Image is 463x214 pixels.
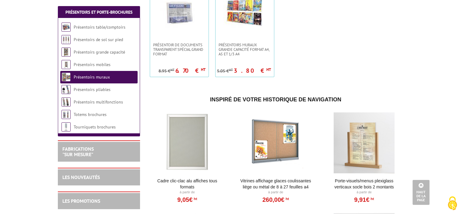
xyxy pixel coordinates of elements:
a: Présentoirs multifonctions [74,99,123,105]
img: Tourniquets brochures [61,122,71,132]
p: À partir de [327,190,402,195]
a: Totems brochures [74,112,107,117]
a: LES PROMOTIONS [62,198,100,204]
p: 3.80 € [234,69,271,72]
a: 260,00€HT [262,198,289,202]
span: PRÉSENTOIR DE DOCUMENTS TRANSPARENT SPÉCIAL GRAND FORMAT [153,43,205,56]
p: À partir de [150,190,225,195]
img: Présentoirs pliables [61,85,71,94]
a: Haut de la page [412,180,430,205]
p: 6.70 € [175,69,205,72]
p: À partir de [238,190,313,195]
span: PRÉSENTOIRS MURAUX GRANDE CAPACITÉ FORMAT A4, A5 ET 1/3 A4 [219,43,271,56]
a: Présentoirs grande capacité [74,49,125,55]
a: 9,05€HT [177,198,197,202]
img: Totems brochures [61,110,71,119]
sup: HT [192,197,197,201]
button: Cookies (fenêtre modale) [442,193,463,214]
a: Présentoirs et Porte-brochures [65,9,132,15]
a: Tourniquets brochures [74,124,116,130]
img: Présentoirs multifonctions [61,97,71,107]
a: Vitrines affichage glaces coulissantes liège ou métal de 8 à 27 feuilles A4 [238,178,313,190]
sup: HT [266,67,271,72]
a: FABRICATIONS"Sur Mesure" [62,146,94,157]
img: Cookies (fenêtre modale) [445,196,460,211]
sup: HT [369,197,374,201]
a: Présentoirs mobiles [74,62,110,67]
p: 5.05 € [217,69,233,73]
a: PRÉSENTOIRS MURAUX GRANDE CAPACITÉ FORMAT A4, A5 ET 1/3 A4 [216,43,274,56]
img: Présentoirs muraux [61,72,71,82]
a: Cadre Clic-Clac Alu affiches tous formats [150,178,225,190]
a: Présentoirs muraux [74,74,110,80]
a: Présentoirs table/comptoirs [74,24,125,30]
sup: HT [201,67,205,72]
a: Présentoirs de sol sur pied [74,37,123,42]
a: Porte-Visuels/Menus Plexiglass Verticaux Socle Bois 2 Montants [327,178,402,190]
a: Présentoirs pliables [74,87,110,92]
a: LES NOUVEAUTÉS [62,174,100,180]
a: 9,91€HT [354,198,374,202]
sup: HT [170,68,174,72]
img: Présentoirs de sol sur pied [61,35,71,44]
span: Inspiré de votre historique de navigation [210,96,341,103]
img: Présentoirs grande capacité [61,47,71,57]
sup: HT [229,68,233,72]
a: PRÉSENTOIR DE DOCUMENTS TRANSPARENT SPÉCIAL GRAND FORMAT [150,43,209,56]
p: 8.95 € [159,69,174,73]
sup: HT [284,197,289,201]
img: Présentoirs table/comptoirs [61,23,71,32]
img: Présentoirs mobiles [61,60,71,69]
